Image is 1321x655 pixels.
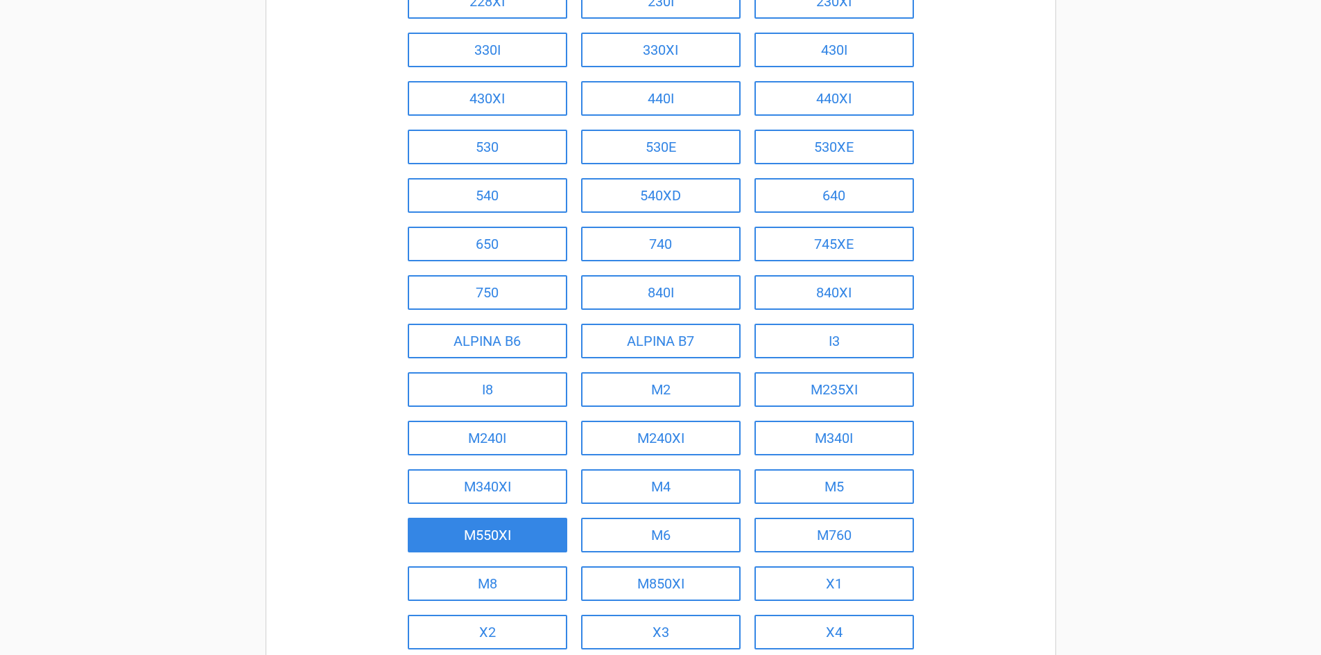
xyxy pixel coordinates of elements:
[581,81,741,116] a: 440I
[408,518,567,552] a: M550XI
[408,227,567,261] a: 650
[408,421,567,455] a: M240I
[581,130,741,164] a: 530E
[581,372,741,407] a: M2
[754,81,914,116] a: 440XI
[408,324,567,358] a: ALPINA B6
[581,615,741,649] a: X3
[754,372,914,407] a: M235XI
[754,130,914,164] a: 530XE
[581,566,741,601] a: M850XI
[754,227,914,261] a: 745XE
[408,130,567,164] a: 530
[408,81,567,116] a: 430XI
[581,33,741,67] a: 330XI
[581,469,741,504] a: M4
[408,33,567,67] a: 330I
[581,324,741,358] a: ALPINA B7
[754,275,914,310] a: 840XI
[754,324,914,358] a: I3
[581,421,741,455] a: M240XI
[581,518,741,552] a: M6
[408,275,567,310] a: 750
[754,566,914,601] a: X1
[408,566,567,601] a: M8
[754,421,914,455] a: M340I
[754,469,914,504] a: M5
[581,227,741,261] a: 740
[408,178,567,213] a: 540
[581,178,741,213] a: 540XD
[408,615,567,649] a: X2
[754,178,914,213] a: 640
[408,372,567,407] a: I8
[754,615,914,649] a: X4
[754,33,914,67] a: 430I
[581,275,741,310] a: 840I
[408,469,567,504] a: M340XI
[754,518,914,552] a: M760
